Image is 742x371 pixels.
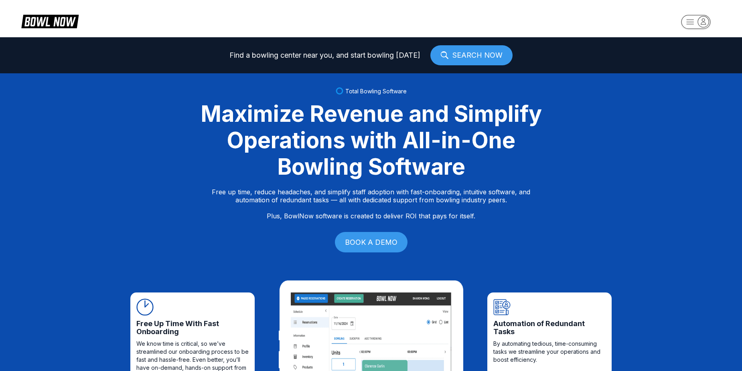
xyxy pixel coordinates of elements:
span: By automating tedious, time-consuming tasks we streamline your operations and boost efficiency. [493,340,606,364]
span: Find a bowling center near you, and start bowling [DATE] [229,51,420,59]
div: Maximize Revenue and Simplify Operations with All-in-One Bowling Software [191,101,551,180]
a: BOOK A DEMO [335,232,407,252]
span: Free Up Time With Fast Onboarding [136,320,249,336]
span: Total Bowling Software [345,88,407,95]
a: SEARCH NOW [430,45,513,65]
span: Automation of Redundant Tasks [493,320,606,336]
p: Free up time, reduce headaches, and simplify staff adoption with fast-onboarding, intuitive softw... [212,188,530,220]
